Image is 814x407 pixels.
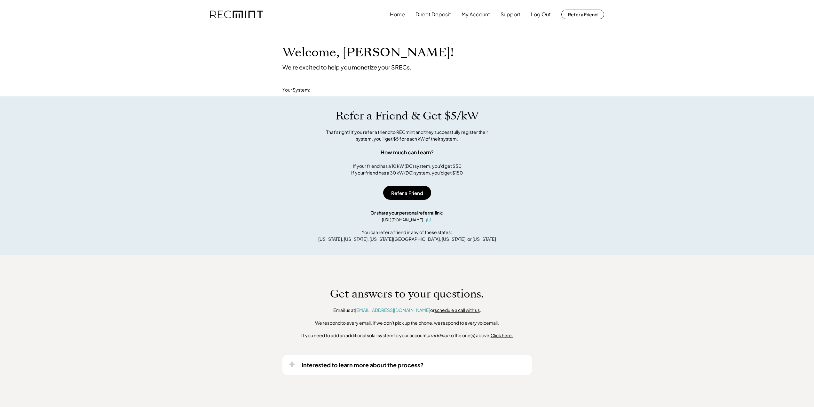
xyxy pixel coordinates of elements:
[462,8,490,21] button: My Account
[383,186,431,200] button: Refer a Friend
[336,109,479,123] h1: Refer a Friend & Get $5/kW
[415,8,451,21] button: Direct Deposit
[501,8,520,21] button: Support
[315,320,499,326] div: We respond to every email. If we don't pick up the phone, we respond to every voicemail.
[561,10,604,19] button: Refer a Friend
[425,216,432,224] button: click to copy
[282,63,411,71] div: We're excited to help you monetize your SRECs.
[428,332,449,338] em: in addition
[318,229,496,242] div: You can refer a friend in any of these states: [US_STATE], [US_STATE], [US_STATE][GEOGRAPHIC_DATA...
[301,332,513,339] div: If you need to add an additional solar system to your account, to the one(s) above,
[282,87,310,93] div: Your System:
[435,307,480,313] a: schedule a call with us
[319,129,495,142] div: That's right! If you refer a friend to RECmint and they successfully register their system, you'l...
[491,332,513,338] u: Click here.
[333,307,481,313] div: Email us at or .
[210,11,263,19] img: recmint-logotype%403x.png
[282,45,454,60] h1: Welcome, [PERSON_NAME]!
[302,361,424,369] div: Interested to learn more about the process?
[531,8,551,21] button: Log Out
[370,209,444,216] div: Or share your personal referral link:
[351,163,463,176] div: If your friend has a 10 kW (DC) system, you'd get $50 If your friend has a 30 kW (DC) system, you...
[355,307,430,313] a: [EMAIL_ADDRESS][DOMAIN_NAME]
[330,287,484,301] h1: Get answers to your questions.
[381,149,434,156] div: How much can I earn?
[382,217,423,223] div: [URL][DOMAIN_NAME]
[390,8,405,21] button: Home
